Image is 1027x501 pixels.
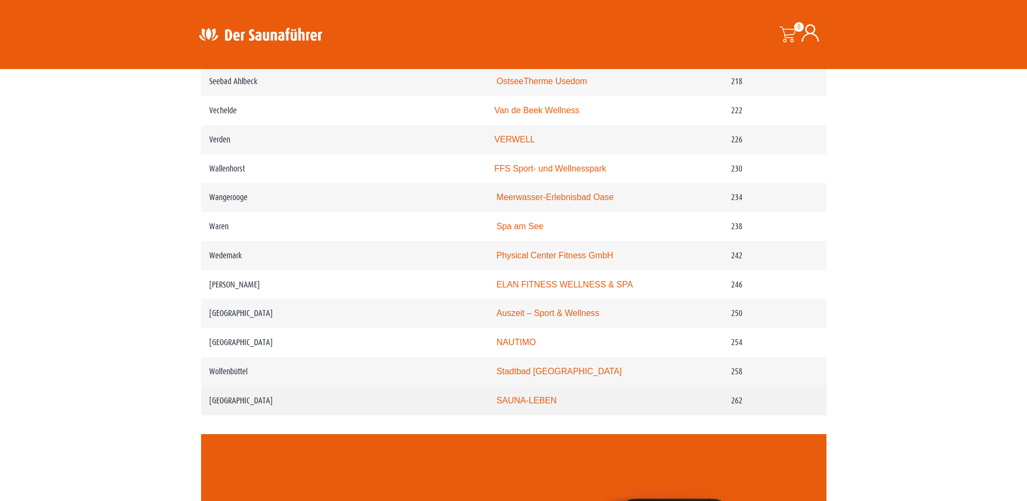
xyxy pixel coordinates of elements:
[723,154,826,183] td: 230
[201,67,487,96] td: Seebad Ahlbeck
[201,270,487,299] td: [PERSON_NAME]
[497,308,599,318] a: Auszeit – Sport & Wellness
[497,77,587,86] a: OstseeTherme Usedom
[723,212,826,241] td: 238
[723,96,826,125] td: 222
[494,164,606,173] a: FFS Sport- und Wellnesspark
[494,135,535,144] a: VERWELL
[723,270,826,299] td: 246
[723,183,826,212] td: 234
[201,154,487,183] td: Wallenhorst
[201,357,487,386] td: Wolfenbüttel
[723,67,826,96] td: 218
[497,193,614,202] a: Meerwasser-Erlebnisbad Oase
[723,125,826,154] td: 226
[723,299,826,328] td: 250
[201,241,487,270] td: Wedemark
[723,357,826,386] td: 258
[794,22,804,32] span: 0
[723,328,826,357] td: 254
[497,251,613,260] a: Physical Center Fitness GmbH
[201,96,487,125] td: Vechelde
[494,106,580,115] a: Van de Beek Wellness
[723,386,826,415] td: 262
[201,328,487,357] td: [GEOGRAPHIC_DATA]
[201,299,487,328] td: [GEOGRAPHIC_DATA]
[497,367,622,376] a: Stadtbad [GEOGRAPHIC_DATA]
[201,125,487,154] td: Verden
[497,338,536,347] a: NAUTIMO
[497,222,543,231] a: Spa am See
[201,183,487,212] td: Wangerooge
[201,386,487,415] td: [GEOGRAPHIC_DATA]
[201,212,487,241] td: Waren
[497,396,557,405] a: SAUNA-LEBEN
[723,241,826,270] td: 242
[497,280,633,289] a: ELAN FITNESS WELLNESS & SPA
